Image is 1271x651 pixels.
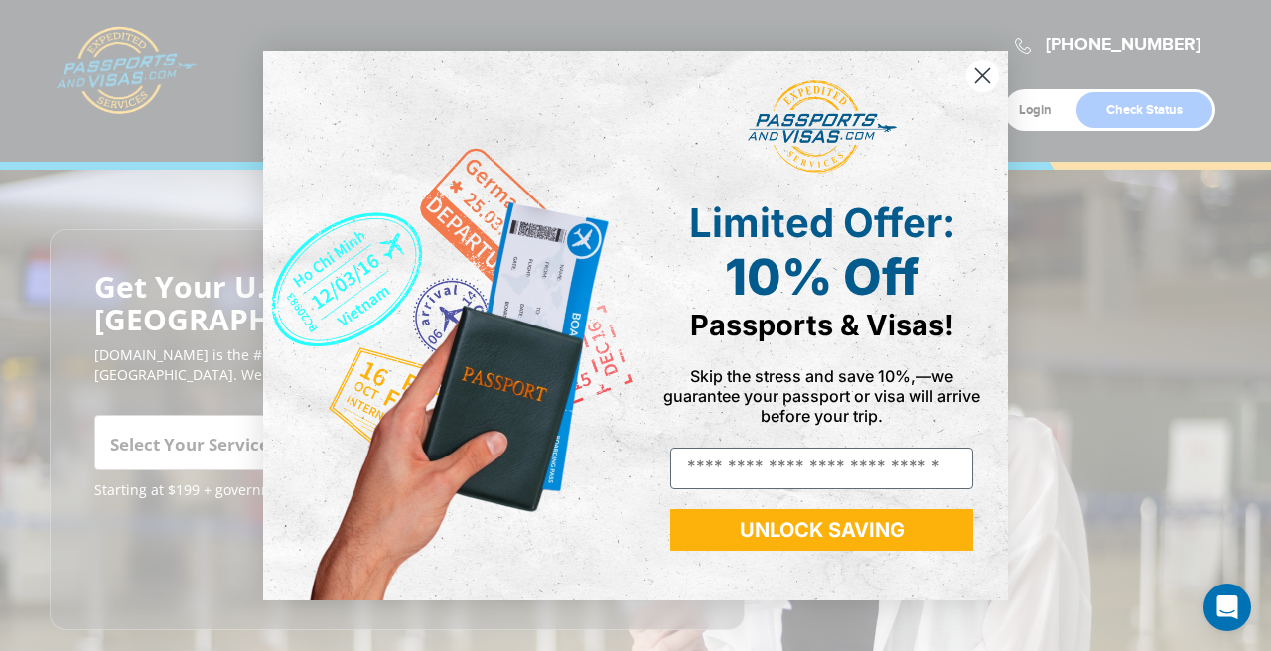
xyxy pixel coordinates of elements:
[670,509,973,551] button: UNLOCK SAVING
[725,247,919,307] span: 10% Off
[663,366,980,426] span: Skip the stress and save 10%,—we guarantee your passport or visa will arrive before your trip.
[263,51,635,599] img: de9cda0d-0715-46ca-9a25-073762a91ba7.png
[690,308,954,342] span: Passports & Visas!
[748,80,897,174] img: passports and visas
[1203,584,1251,631] div: Open Intercom Messenger
[965,59,1000,93] button: Close dialog
[689,198,955,247] span: Limited Offer:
